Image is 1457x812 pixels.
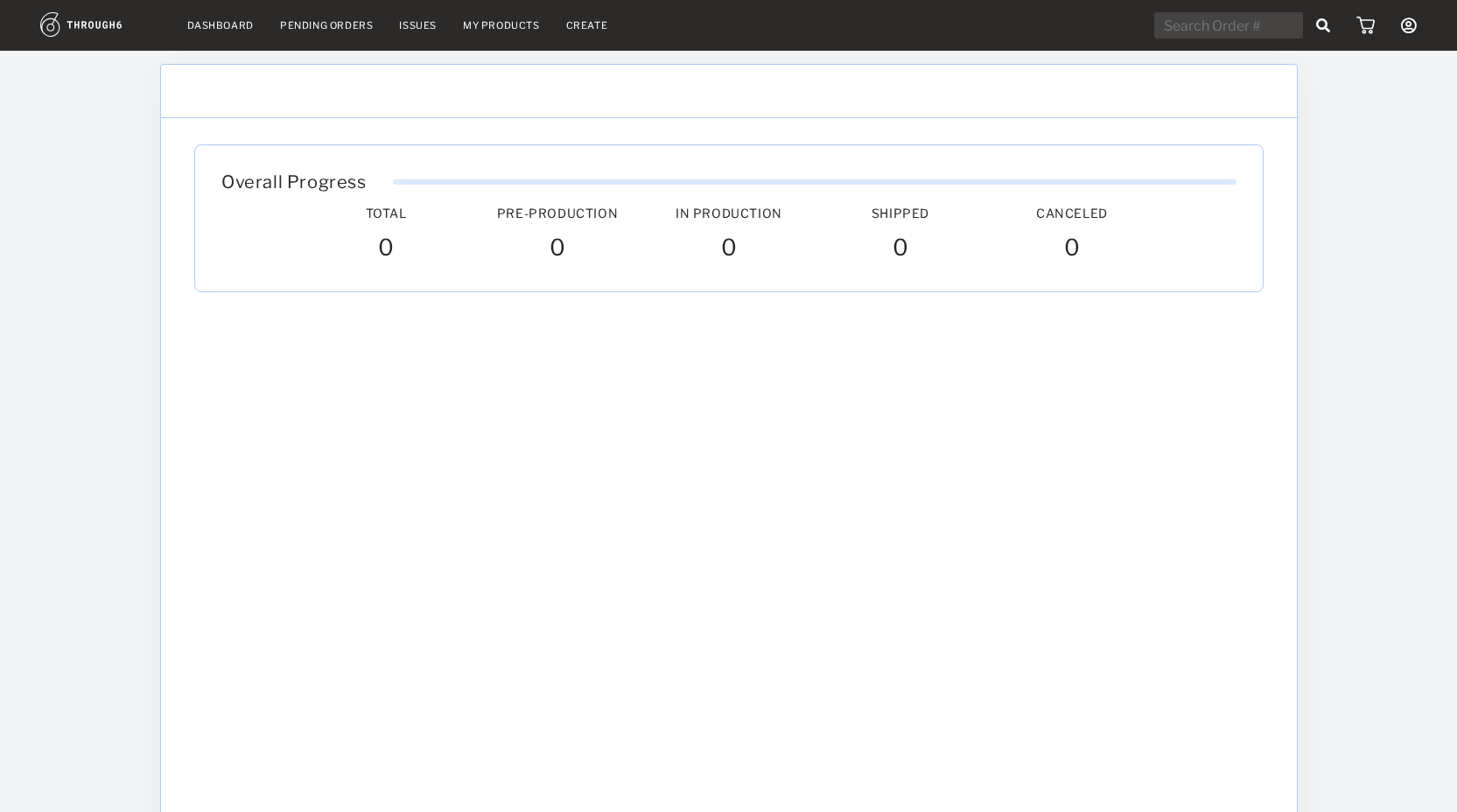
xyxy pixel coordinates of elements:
[1356,17,1375,34] img: icon_cart.dab5cea1.svg
[892,234,908,265] span: 0
[40,12,161,37] img: logo.1c10ca64.svg
[377,234,394,265] span: 0
[365,206,406,220] span: Total
[221,171,367,192] span: Overall Progress
[1063,234,1080,265] span: 0
[549,234,565,265] span: 0
[720,234,737,265] span: 0
[187,19,254,31] a: Dashboard
[399,19,437,31] a: Issues
[280,19,373,31] a: Pending Orders
[676,206,782,220] span: In Production
[1036,206,1108,220] span: Canceled
[1154,12,1303,38] input: Search Order #
[496,206,617,220] span: Pre-Production
[566,19,608,31] a: Create
[871,206,928,220] span: Shipped
[463,19,540,31] a: My Products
